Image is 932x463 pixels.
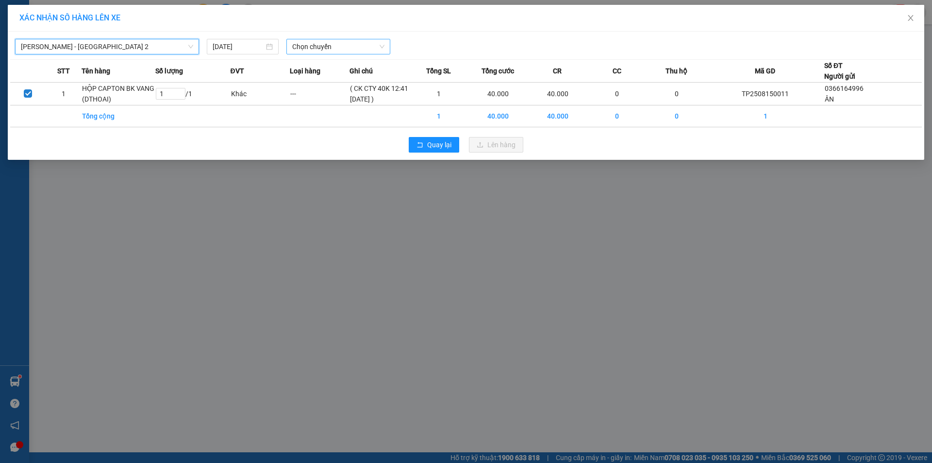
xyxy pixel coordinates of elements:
div: Quận 10 [76,8,142,20]
td: 0 [587,105,647,127]
span: Thu hộ [666,66,687,76]
div: 40.000 [7,51,70,63]
td: 40.000 [528,105,587,127]
div: quang [76,20,142,32]
span: CC [613,66,621,76]
td: TP2508150011 [706,83,824,105]
td: Tổng cộng [82,105,155,127]
td: HỘP CAPTON BK VANG (DTHOAI) [82,83,155,105]
td: Khác [231,83,290,105]
td: 40.000 [468,83,528,105]
span: close [907,14,915,22]
span: 0366164996 [825,85,864,92]
span: Tổng cước [482,66,514,76]
span: Số lượng [155,66,183,76]
td: --- [290,83,349,105]
span: Nhận: [76,9,99,19]
span: ÂN [825,95,834,103]
td: 1 [409,83,468,105]
span: Quay lại [427,139,451,150]
span: CR [553,66,562,76]
td: 40.000 [468,105,528,127]
td: 40.000 [528,83,587,105]
td: 0 [587,83,647,105]
span: XÁC NHẬN SỐ HÀNG LÊN XE [19,13,120,22]
div: Số ĐT Người gửi [824,60,855,82]
span: rollback [416,141,423,149]
span: CR : [7,52,22,62]
span: Gửi: [8,9,23,19]
span: Phương Lâm - Sài Gòn 2 [21,39,193,54]
div: Tên hàng: HỘP CAPTON BK VANG (DTHOAI) ( : 1 ) [8,69,142,93]
td: 1 [409,105,468,127]
input: 15/08/2025 [213,41,264,52]
div: Trạm 128 [8,8,69,20]
span: ĐVT [231,66,244,76]
button: rollbackQuay lại [409,137,459,153]
td: / 1 [155,83,230,105]
span: Tổng SL [426,66,451,76]
button: uploadLên hàng [469,137,523,153]
td: 0 [647,105,707,127]
span: Mã GD [755,66,775,76]
button: Close [897,5,924,32]
td: 1 [706,105,824,127]
td: 0 [647,83,707,105]
span: Chọn chuyến [292,39,384,54]
span: Loại hàng [290,66,320,76]
span: Ghi chú [349,66,373,76]
td: ( CK CTY 40K 12:41 [DATE] ) [349,83,409,105]
span: STT [57,66,70,76]
span: Tên hàng [82,66,110,76]
div: ÂN [8,20,69,32]
td: 1 [46,83,82,105]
